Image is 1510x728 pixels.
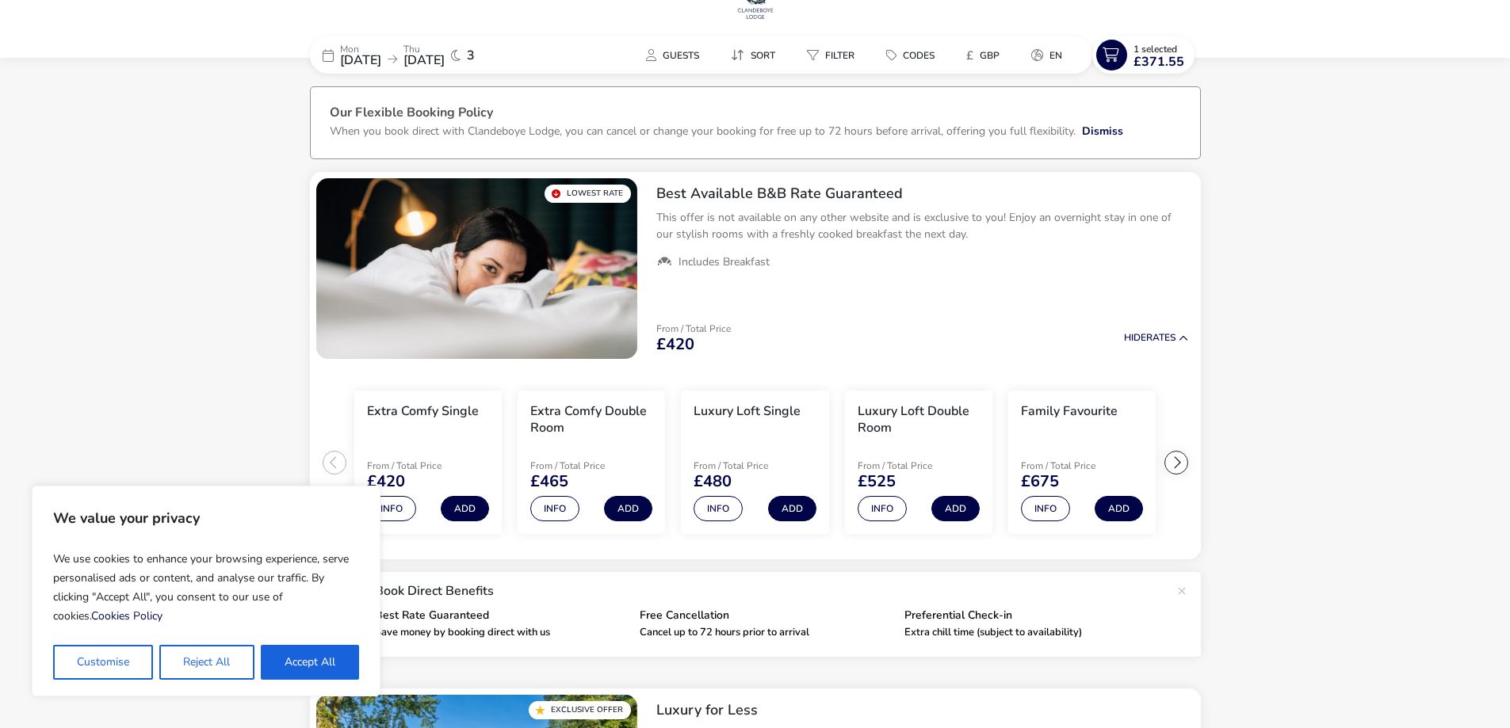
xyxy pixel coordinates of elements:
[330,124,1076,139] p: When you book direct with Clandeboye Lodge, you can cancel or change your booking for free up to ...
[604,496,652,521] button: Add
[656,701,1188,719] h2: Luxury for Less
[904,610,1156,621] p: Preferential Check-in
[837,384,1000,541] swiper-slide: 4 / 8
[529,701,631,719] div: Exclusive Offer
[1133,43,1177,55] span: 1 Selected
[375,585,1169,597] p: Book Direct Benefits
[530,474,568,490] span: £465
[1082,123,1123,139] button: Dismiss
[441,496,489,521] button: Add
[640,627,892,638] p: Cancel up to 72 hours prior to arrival
[403,51,445,69] span: [DATE]
[966,48,973,63] i: £
[633,44,718,67] naf-pibe-menu-bar-item: Guests
[1095,496,1143,521] button: Add
[530,461,643,471] p: From / Total Price
[530,496,579,521] button: Info
[1133,55,1184,68] span: £371.55
[633,44,712,67] button: Guests
[340,44,381,54] p: Mon
[1021,461,1133,471] p: From / Total Price
[1019,44,1075,67] button: en
[656,185,1188,203] h2: Best Available B&B Rate Guaranteed
[874,44,947,67] button: Codes
[91,608,162,623] a: Cookies Policy
[375,610,627,621] p: Best Rate Guaranteed
[310,36,548,74] div: Mon[DATE]Thu[DATE]3
[375,627,627,638] p: Save money by booking direct with us
[694,496,743,521] button: Info
[718,44,788,67] button: Sort
[1092,36,1201,74] naf-pibe-menu-bar-item: 1 Selected£371.55
[768,496,816,521] button: Add
[316,178,637,359] swiper-slide: 1 / 1
[694,403,801,420] h3: Luxury Loft Single
[530,403,652,436] h3: Extra Comfy Double Room
[53,502,359,534] p: We value your privacy
[954,44,1012,67] button: £GBP
[751,49,775,62] span: Sort
[858,496,907,521] button: Info
[1124,333,1188,343] button: HideRates
[1000,384,1164,541] swiper-slide: 5 / 8
[1049,49,1062,62] span: en
[510,384,673,541] swiper-slide: 2 / 8
[656,324,731,334] p: From / Total Price
[1019,44,1081,67] naf-pibe-menu-bar-item: en
[656,209,1188,242] p: This offer is not available on any other website and is exclusive to you! Enjoy an overnight stay...
[545,185,631,203] div: Lowest Rate
[367,496,416,521] button: Info
[794,44,867,67] button: Filter
[346,384,510,541] swiper-slide: 1 / 8
[644,172,1201,283] div: Best Available B&B Rate GuaranteedThis offer is not available on any other website and is exclusi...
[340,51,381,69] span: [DATE]
[53,645,153,680] button: Customise
[1021,474,1059,490] span: £675
[874,44,954,67] naf-pibe-menu-bar-item: Codes
[858,461,970,471] p: From / Total Price
[1021,496,1070,521] button: Info
[367,474,405,490] span: £420
[403,44,445,54] p: Thu
[954,44,1019,67] naf-pibe-menu-bar-item: £GBP
[980,49,1000,62] span: GBP
[858,474,896,490] span: £525
[367,461,480,471] p: From / Total Price
[1092,36,1195,74] button: 1 Selected£371.55
[694,474,732,490] span: £480
[694,461,806,471] p: From / Total Price
[640,610,892,621] p: Free Cancellation
[825,49,854,62] span: Filter
[679,255,770,269] span: Includes Breakfast
[159,645,254,680] button: Reject All
[673,384,836,541] swiper-slide: 3 / 8
[931,496,980,521] button: Add
[663,49,699,62] span: Guests
[467,49,475,62] span: 3
[261,645,359,680] button: Accept All
[794,44,874,67] naf-pibe-menu-bar-item: Filter
[656,337,694,353] span: £420
[53,543,359,632] p: We use cookies to enhance your browsing experience, serve personalised ads or content, and analys...
[718,44,794,67] naf-pibe-menu-bar-item: Sort
[1021,403,1118,420] h3: Family Favourite
[903,49,935,62] span: Codes
[367,403,479,420] h3: Extra Comfy Single
[1164,384,1327,541] swiper-slide: 6 / 8
[858,403,980,436] h3: Luxury Loft Double Room
[1124,331,1146,344] span: Hide
[904,627,1156,638] p: Extra chill time (subject to availability)
[32,486,380,696] div: We value your privacy
[330,106,1181,123] h3: Our Flexible Booking Policy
